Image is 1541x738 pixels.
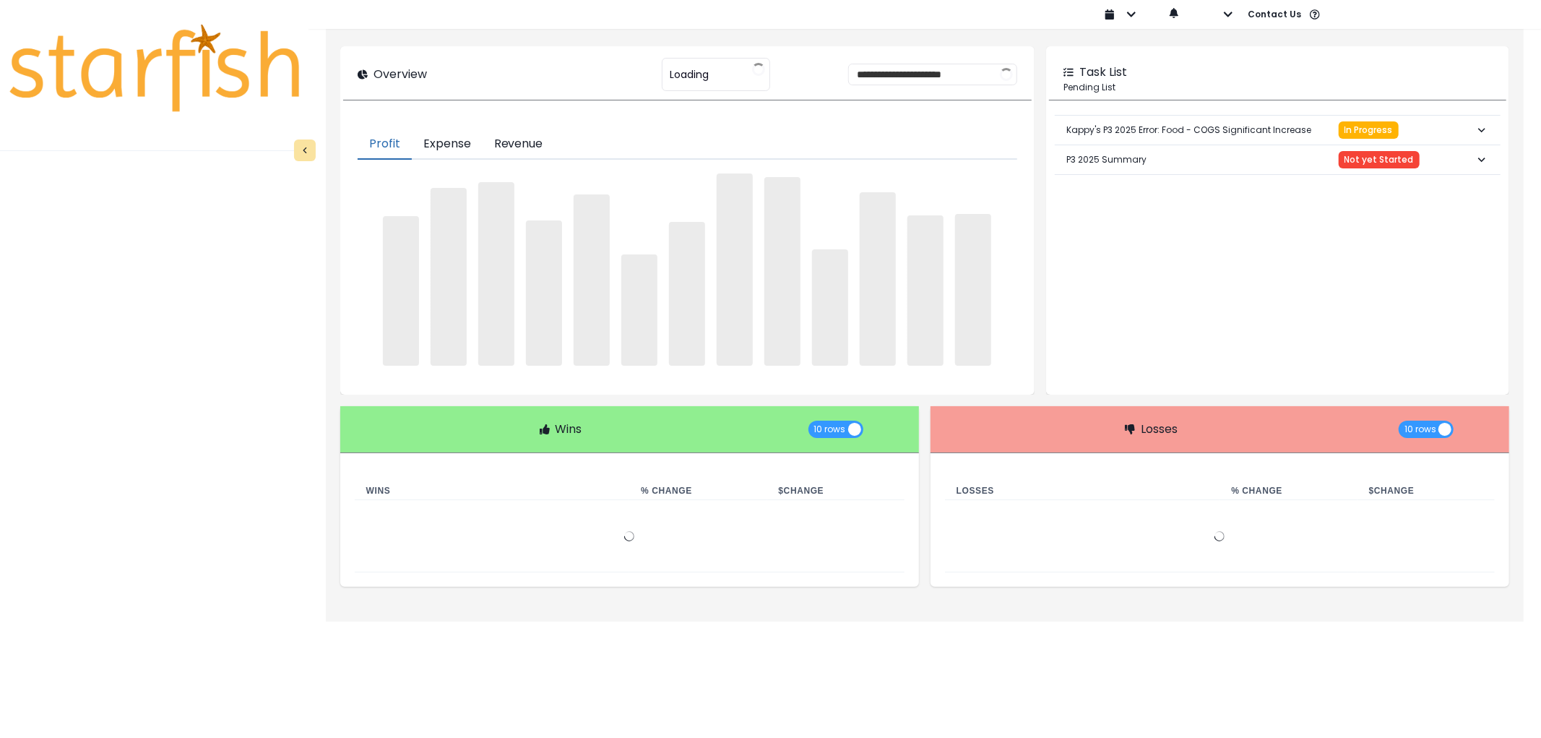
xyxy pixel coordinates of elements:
th: $ Change [1357,482,1495,500]
span: ‌ [383,216,419,366]
span: ‌ [955,214,991,366]
button: Expense [412,129,483,160]
th: % Change [629,482,767,500]
th: $ Change [767,482,905,500]
span: 10 rows [814,421,846,438]
span: Loading [670,59,709,90]
p: P3 2025 Summary [1066,142,1147,178]
span: ‌ [717,173,753,366]
span: In Progress [1344,125,1393,135]
span: Not yet Started [1344,155,1414,165]
span: ‌ [812,249,848,366]
span: 10 rows [1404,421,1436,438]
p: Task List [1079,64,1127,81]
button: Revenue [483,129,555,160]
th: Wins [355,482,630,500]
span: ‌ [574,194,610,366]
th: Losses [945,482,1220,500]
span: ‌ [621,254,657,366]
button: Profit [358,129,412,160]
span: ‌ [669,222,705,366]
span: ‌ [478,182,514,366]
p: Kappy's P3 2025 Error: Food - COGS Significant Increase [1066,112,1311,148]
p: Pending List [1063,81,1492,94]
span: ‌ [764,177,800,366]
p: Overview [374,66,427,83]
button: Kappy's P3 2025 Error: Food - COGS Significant IncreaseIn Progress [1055,116,1501,145]
span: ‌ [907,215,944,366]
span: ‌ [860,192,896,366]
p: Losses [1141,421,1178,438]
button: P3 2025 SummaryNot yet Started [1055,145,1501,174]
span: ‌ [526,220,562,366]
p: Wins [556,421,582,438]
th: % Change [1220,482,1357,500]
span: ‌ [431,188,467,366]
